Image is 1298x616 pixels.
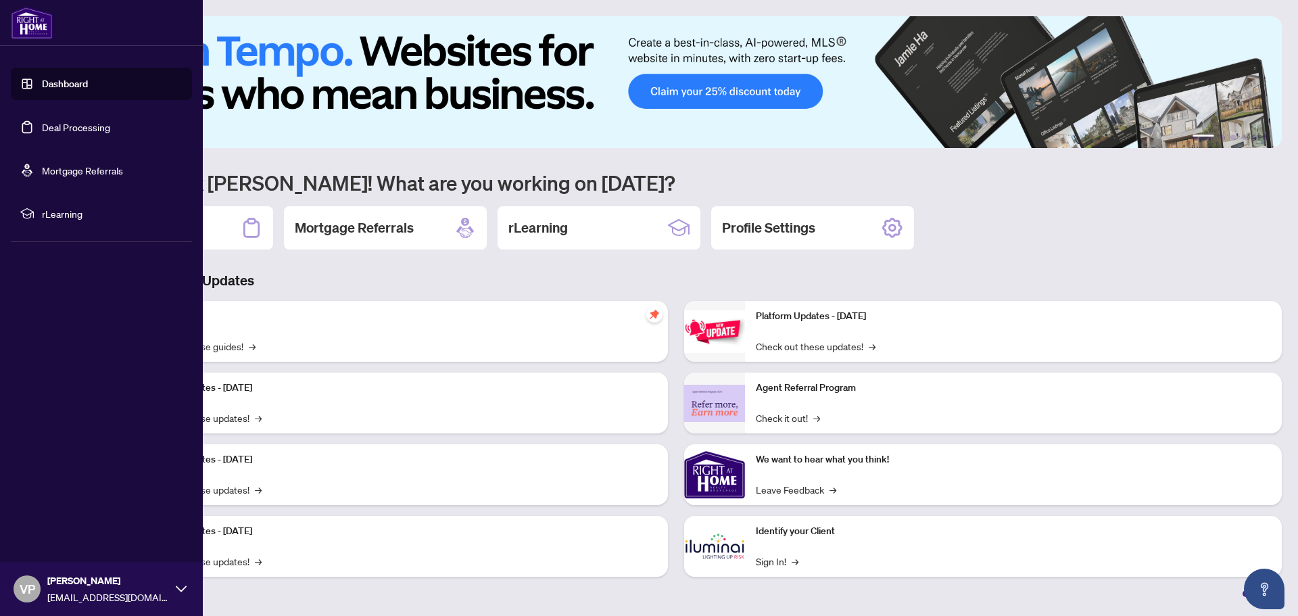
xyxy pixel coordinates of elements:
p: Platform Updates - [DATE] [756,309,1271,324]
img: Identify your Client [684,516,745,577]
button: 2 [1220,135,1225,140]
a: Check it out!→ [756,410,820,425]
span: rLearning [42,206,183,221]
a: Leave Feedback→ [756,482,836,497]
a: Deal Processing [42,121,110,133]
p: Identify your Client [756,524,1271,539]
button: 5 [1252,135,1257,140]
h3: Brokerage & Industry Updates [70,271,1282,290]
span: → [249,339,256,354]
img: We want to hear what you think! [684,444,745,505]
span: → [813,410,820,425]
a: Dashboard [42,78,88,90]
p: Self-Help [142,309,657,324]
p: Platform Updates - [DATE] [142,524,657,539]
img: Platform Updates - June 23, 2025 [684,310,745,353]
h2: Mortgage Referrals [295,218,414,237]
span: VP [20,579,35,598]
p: Platform Updates - [DATE] [142,381,657,396]
span: → [830,482,836,497]
span: [PERSON_NAME] [47,573,169,588]
button: 3 [1230,135,1236,140]
span: → [255,554,262,569]
a: Check out these updates!→ [756,339,875,354]
button: 1 [1193,135,1214,140]
img: logo [11,7,53,39]
span: → [869,339,875,354]
button: 6 [1263,135,1268,140]
button: Open asap [1244,569,1284,609]
h1: Welcome back [PERSON_NAME]! What are you working on [DATE]? [70,170,1282,195]
img: Agent Referral Program [684,385,745,422]
h2: Profile Settings [722,218,815,237]
span: → [255,410,262,425]
span: [EMAIL_ADDRESS][DOMAIN_NAME] [47,590,169,605]
img: Slide 0 [70,16,1282,148]
p: Platform Updates - [DATE] [142,452,657,467]
p: We want to hear what you think! [756,452,1271,467]
span: pushpin [646,306,663,323]
a: Mortgage Referrals [42,164,123,176]
span: → [792,554,798,569]
button: 4 [1241,135,1247,140]
h2: rLearning [508,218,568,237]
a: Sign In!→ [756,554,798,569]
span: → [255,482,262,497]
p: Agent Referral Program [756,381,1271,396]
